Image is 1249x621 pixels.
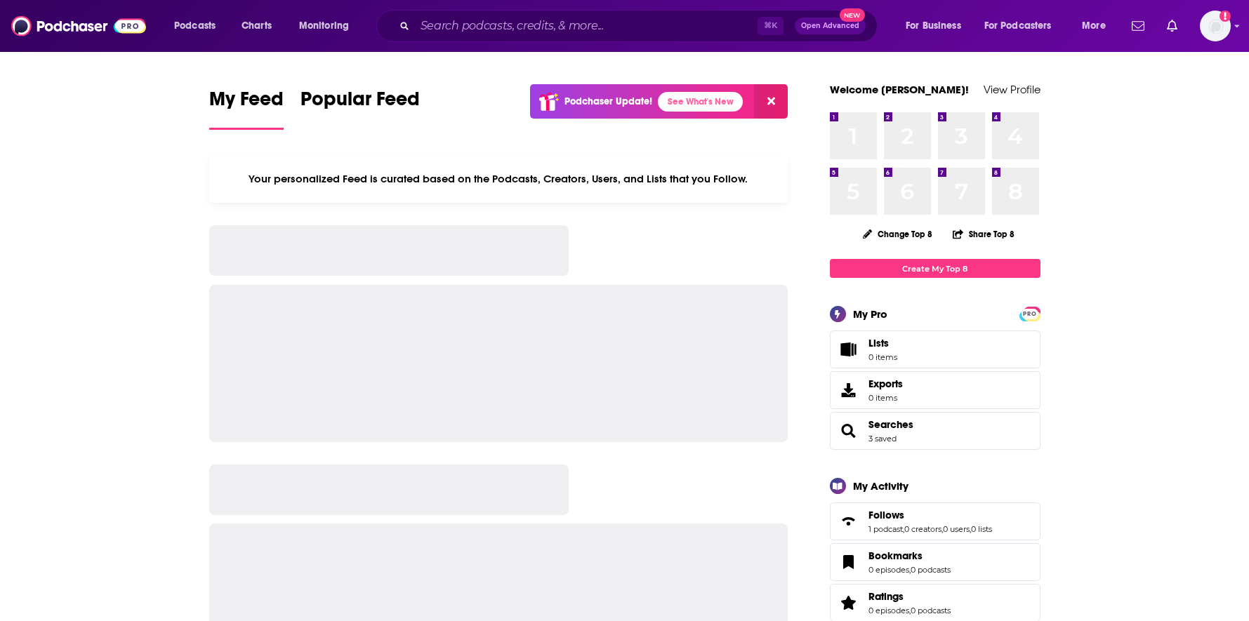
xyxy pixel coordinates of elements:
[758,17,784,35] span: ⌘ K
[853,479,908,493] div: My Activity
[174,16,216,36] span: Podcasts
[984,16,1052,36] span: For Podcasters
[868,549,951,562] a: Bookmarks
[868,337,897,349] span: Lists
[911,565,951,575] a: 0 podcasts
[868,590,904,603] span: Ratings
[164,15,234,37] button: open menu
[906,16,961,36] span: For Business
[564,95,652,107] p: Podchaser Update!
[941,524,943,534] span: ,
[209,87,284,119] span: My Feed
[1022,309,1038,319] span: PRO
[971,524,992,534] a: 0 lists
[911,606,951,615] a: 0 podcasts
[830,371,1040,409] a: Exports
[868,549,923,562] span: Bookmarks
[1161,14,1183,38] a: Show notifications dropdown
[299,16,349,36] span: Monitoring
[835,421,863,441] a: Searches
[1082,16,1106,36] span: More
[853,307,887,321] div: My Pro
[1126,14,1150,38] a: Show notifications dropdown
[289,15,367,37] button: open menu
[830,330,1040,368] a: Lists
[952,220,1015,248] button: Share Top 8
[1200,11,1231,41] button: Show profile menu
[1200,11,1231,41] img: User Profile
[868,590,951,603] a: Ratings
[300,87,420,119] span: Popular Feed
[909,565,911,575] span: ,
[232,15,280,37] a: Charts
[1072,15,1123,37] button: open menu
[835,593,863,613] a: Ratings
[868,509,992,521] a: Follows
[830,259,1040,278] a: Create My Top 8
[795,18,866,34] button: Open AdvancedNew
[903,524,904,534] span: ,
[390,10,891,42] div: Search podcasts, credits, & more...
[868,418,913,431] a: Searches
[975,15,1072,37] button: open menu
[868,352,897,362] span: 0 items
[1200,11,1231,41] span: Logged in as sophiak
[984,83,1040,96] a: View Profile
[830,412,1040,450] span: Searches
[801,22,859,29] span: Open Advanced
[11,13,146,39] img: Podchaser - Follow, Share and Rate Podcasts
[868,565,909,575] a: 0 episodes
[1022,308,1038,319] a: PRO
[209,155,788,203] div: Your personalized Feed is curated based on the Podcasts, Creators, Users, and Lists that you Follow.
[868,434,897,443] a: 3 saved
[904,524,941,534] a: 0 creators
[300,87,420,130] a: Popular Feed
[209,87,284,130] a: My Feed
[868,393,903,403] span: 0 items
[1220,11,1231,22] svg: Add a profile image
[854,225,941,243] button: Change Top 8
[868,378,903,390] span: Exports
[835,380,863,400] span: Exports
[835,340,863,359] span: Lists
[242,16,272,36] span: Charts
[830,502,1040,540] span: Follows
[896,15,979,37] button: open menu
[835,552,863,572] a: Bookmarks
[840,8,865,22] span: New
[830,83,969,96] a: Welcome [PERSON_NAME]!
[868,509,904,521] span: Follows
[970,524,971,534] span: ,
[868,524,903,534] a: 1 podcast
[415,15,758,37] input: Search podcasts, credits, & more...
[830,543,1040,581] span: Bookmarks
[909,606,911,615] span: ,
[868,337,889,349] span: Lists
[943,524,970,534] a: 0 users
[868,606,909,615] a: 0 episodes
[835,512,863,531] a: Follows
[658,92,743,112] a: See What's New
